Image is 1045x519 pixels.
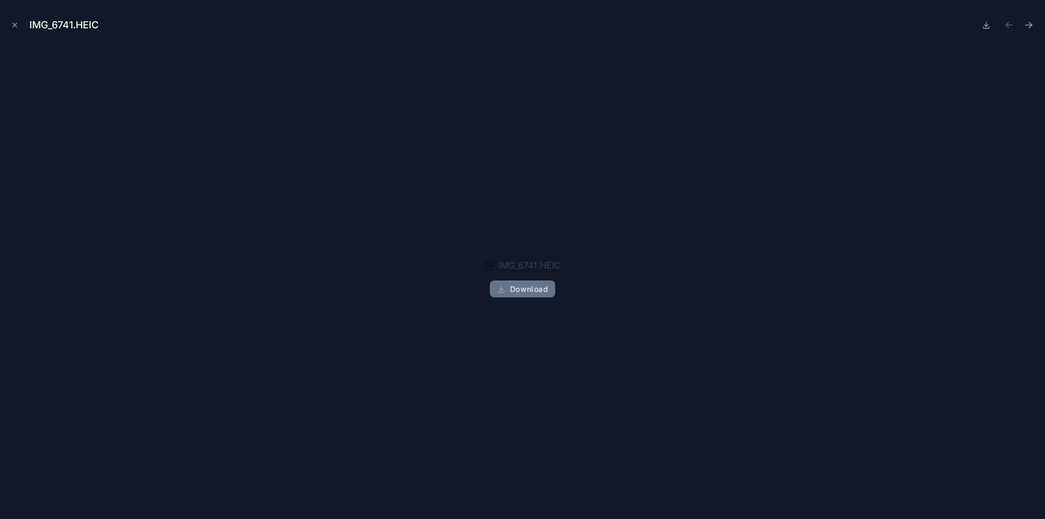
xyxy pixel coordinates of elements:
[1001,17,1017,33] button: Previous file
[510,284,548,294] span: Download
[29,17,107,33] div: IMG_6741.HEIC
[499,260,561,271] span: IMG_6741.HEIC
[490,280,555,298] button: Download
[9,19,21,31] button: Close modal
[1021,17,1036,33] button: Next file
